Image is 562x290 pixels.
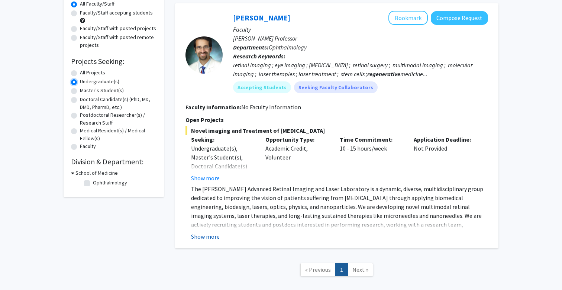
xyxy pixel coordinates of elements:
[265,135,329,144] p: Opportunity Type:
[334,135,408,183] div: 10 - 15 hours/week
[75,169,118,177] h3: School of Medicine
[80,33,156,49] label: Faculty/Staff with posted remote projects
[414,135,477,144] p: Application Deadline:
[294,81,378,93] mat-chip: Seeking Faculty Collaborators
[80,9,153,17] label: Faculty/Staff accepting students
[408,135,482,183] div: Not Provided
[6,257,32,284] iframe: Chat
[80,96,156,111] label: Doctoral Candidate(s) (PhD, MD, DMD, PharmD, etc.)
[352,266,368,273] span: Next »
[191,184,488,256] p: The [PERSON_NAME] Advanced Retinal Imaging and Laser Laboratory is a dynamic, diverse, multidisci...
[80,127,156,142] label: Medical Resident(s) / Medical Fellow(s)
[185,103,241,111] b: Faculty Information:
[80,111,156,127] label: Postdoctoral Researcher(s) / Research Staff
[233,61,488,78] div: retinal imaging ; eye imaging ; [MEDICAL_DATA] ; retinal surgery ; multimodal imaging ; molecular...
[93,179,127,187] label: Ophthalmology
[80,87,124,94] label: Master's Student(s)
[233,52,285,60] b: Research Keywords:
[71,157,156,166] h2: Division & Department:
[305,266,331,273] span: « Previous
[191,174,220,183] button: Show more
[191,135,254,144] p: Seeking:
[340,135,403,144] p: Time Commitment:
[233,25,488,34] p: Faculty
[367,70,400,78] b: regenerative
[233,43,269,51] b: Departments:
[431,11,488,25] button: Compose Request to Yannis Paulus
[80,78,119,86] label: Undergraduate(s)
[71,57,156,66] h2: Projects Seeking:
[388,11,428,25] button: Add Yannis Paulus to Bookmarks
[233,81,291,93] mat-chip: Accepting Students
[233,13,290,22] a: [PERSON_NAME]
[269,43,307,51] span: Ophthalmology
[80,142,96,150] label: Faculty
[300,263,336,276] a: Previous Page
[241,103,301,111] span: No Faculty Information
[335,263,348,276] a: 1
[80,25,156,32] label: Faculty/Staff with posted projects
[80,69,105,77] label: All Projects
[348,263,373,276] a: Next Page
[175,256,498,286] nav: Page navigation
[233,34,488,43] p: [PERSON_NAME] Professor
[191,144,254,233] div: Undergraduate(s), Master's Student(s), Doctoral Candidate(s) (PhD, MD, DMD, PharmD, etc.), Postdo...
[191,232,220,241] button: Show more
[185,126,488,135] span: Novel imaging and Treatment of [MEDICAL_DATA]
[185,115,488,124] p: Open Projects
[260,135,334,183] div: Academic Credit, Volunteer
